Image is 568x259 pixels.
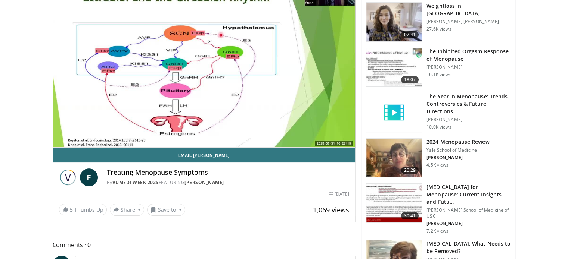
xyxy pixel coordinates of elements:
[426,2,510,17] h3: Weightloss in [GEOGRAPHIC_DATA]
[426,26,451,32] p: 27.6K views
[426,207,510,219] p: [PERSON_NAME] School of Medicine of USC
[426,93,510,115] h3: The Year in Menopause: Trends, Controversies & Future Directions
[426,183,510,206] h3: [MEDICAL_DATA] for Menopause: Current Insights and Futu…
[80,168,98,186] a: F
[366,184,422,222] img: 47271b8a-94f4-49c8-b914-2a3d3af03a9e.150x105_q85_crop-smart_upscale.jpg
[53,148,356,162] a: Email [PERSON_NAME]
[401,31,419,38] span: 07:41
[70,206,73,213] span: 5
[426,19,510,25] p: [PERSON_NAME] [PERSON_NAME]
[107,179,350,186] div: By FEATURING
[426,221,510,227] p: [PERSON_NAME]
[426,72,451,78] p: 16.1K views
[184,179,224,186] a: [PERSON_NAME]
[426,240,510,255] h3: [MEDICAL_DATA]: What Needs to be Removed?
[53,240,356,250] span: Comments 0
[147,204,185,216] button: Save to
[426,138,489,146] h3: 2024 Menopause Review
[366,138,510,178] a: 20:29 2024 Menopause Review Yale School of Medicine [PERSON_NAME] 4.5K views
[366,139,422,177] img: 692f135d-47bd-4f7e-b54d-786d036e68d3.150x105_q85_crop-smart_upscale.jpg
[426,117,510,123] p: [PERSON_NAME]
[426,48,510,63] h3: The Inhibited Orgasm Response of Menopause
[366,93,422,132] img: video_placeholder_short.svg
[366,93,510,132] a: The Year in Menopause: Trends, Controversies & Future Directions [PERSON_NAME] 10.0K views
[426,155,489,161] p: [PERSON_NAME]
[426,162,448,168] p: 4.5K views
[401,212,419,219] span: 30:41
[107,168,350,177] h4: Treating Menopause Symptoms
[366,48,510,87] a: 18:07 The Inhibited Orgasm Response of Menopause [PERSON_NAME] 16.1K views
[366,2,510,42] a: 07:41 Weightloss in [GEOGRAPHIC_DATA] [PERSON_NAME] [PERSON_NAME] 27.6K views
[59,168,77,186] img: Vumedi Week 2025
[112,179,159,186] a: Vumedi Week 2025
[329,191,349,198] div: [DATE]
[313,205,349,214] span: 1,069 views
[426,124,451,130] p: 10.0K views
[366,183,510,234] a: 30:41 [MEDICAL_DATA] for Menopause: Current Insights and Futu… [PERSON_NAME] School of Medicine o...
[426,228,448,234] p: 7.2K views
[426,147,489,153] p: Yale School of Medicine
[401,167,419,174] span: 20:29
[401,76,419,83] span: 18:07
[426,64,510,70] p: [PERSON_NAME]
[110,204,145,216] button: Share
[59,204,107,215] a: 5 Thumbs Up
[366,48,422,87] img: 283c0f17-5e2d-42ba-a87c-168d447cdba4.150x105_q85_crop-smart_upscale.jpg
[366,3,422,41] img: 9983fed1-7565-45be-8934-aef1103ce6e2.150x105_q85_crop-smart_upscale.jpg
